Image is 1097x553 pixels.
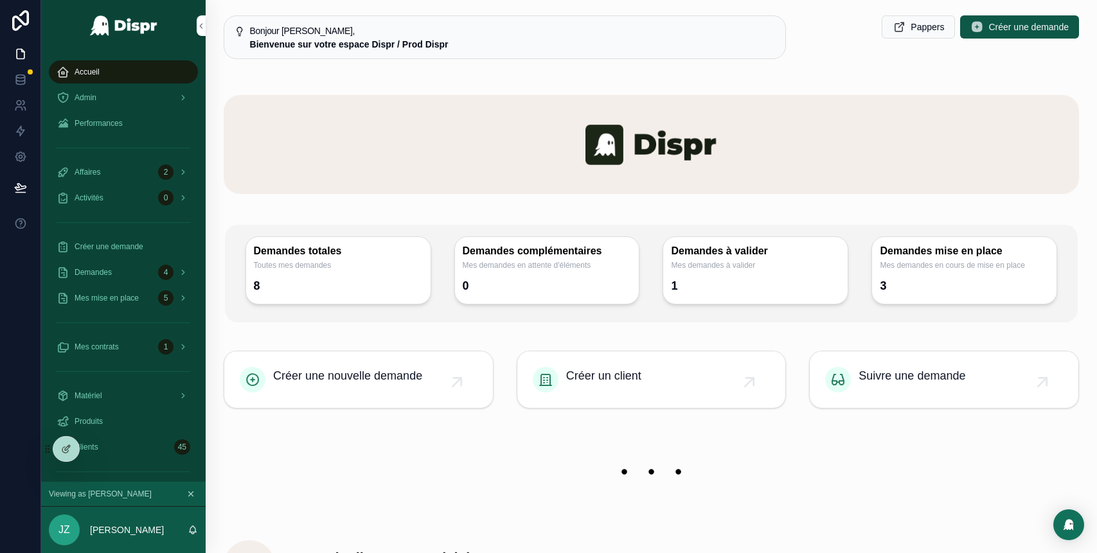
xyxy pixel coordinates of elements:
span: JZ [58,522,70,538]
div: 8 [254,276,260,296]
div: 1 [158,339,174,355]
span: Activités [75,193,103,203]
a: Demandes4 [49,261,198,284]
span: Produits [75,416,103,426]
a: Créer une nouvelle demande [224,351,493,408]
span: Viewing as [PERSON_NAME] [49,489,152,499]
button: Pappers [882,15,955,39]
a: Affaires2 [49,161,198,184]
span: Mes contrats [75,342,119,352]
span: Mes mise en place [75,293,139,303]
span: Créer une demande [988,21,1069,33]
a: Matériel [49,384,198,407]
div: 3 [880,276,886,296]
div: 0 [158,190,174,206]
a: Mes mise en place5 [49,286,198,310]
p: [PERSON_NAME] [90,523,164,536]
div: **Bienvenue sur votre espace Dispr / Prod Dispr** [250,38,776,51]
a: Suivre une demande [810,351,1078,408]
span: Pappers [911,21,944,33]
span: Suivre une demande [859,367,965,385]
span: Mes demandes en cours de mise en place [880,260,1049,270]
a: Produits [49,410,198,433]
span: Créer une demande [75,241,143,252]
strong: Bienvenue sur votre espace Dispr / Prod Dispr [250,39,449,49]
div: 5 [158,290,174,306]
a: Créer un client [517,351,786,408]
span: Toutes mes demandes [254,260,423,270]
a: Activités0 [49,186,198,209]
span: Demandes [75,267,112,277]
span: Mes demandes à valider [671,260,840,270]
a: Admin [49,86,198,109]
div: 0 [463,276,469,296]
a: Accueil [49,60,198,83]
span: Affaires [75,167,100,177]
img: 22208-banner-empty.png [224,444,1079,500]
a: Créer une demande [49,235,198,258]
span: Créer une nouvelle demande [273,367,422,385]
img: App logo [89,15,158,36]
h3: Demandes mise en place [880,245,1049,258]
span: Clients [75,442,98,452]
div: 45 [174,439,190,455]
h5: Bonjour Jeremy, [250,26,776,35]
div: Open Intercom Messenger [1053,509,1084,540]
h3: Demandes totales [254,245,423,258]
a: Clients45 [49,435,198,459]
img: banner-dispr.png [224,95,1079,194]
span: Performances [75,118,123,128]
button: Créer une demande [960,15,1079,39]
span: Accueil [75,67,100,77]
span: Matériel [75,391,102,401]
div: 1 [671,276,677,296]
div: 2 [158,164,174,180]
span: Créer un client [566,367,641,385]
div: 4 [158,265,174,280]
a: Performances [49,112,198,135]
h3: Demandes à valider [671,245,840,258]
h3: Demandes complémentaires [463,245,632,258]
span: Mes demandes en attente d'éléments [463,260,632,270]
span: Admin [75,92,96,103]
a: Mes contrats1 [49,335,198,358]
div: scrollable content [41,51,206,482]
